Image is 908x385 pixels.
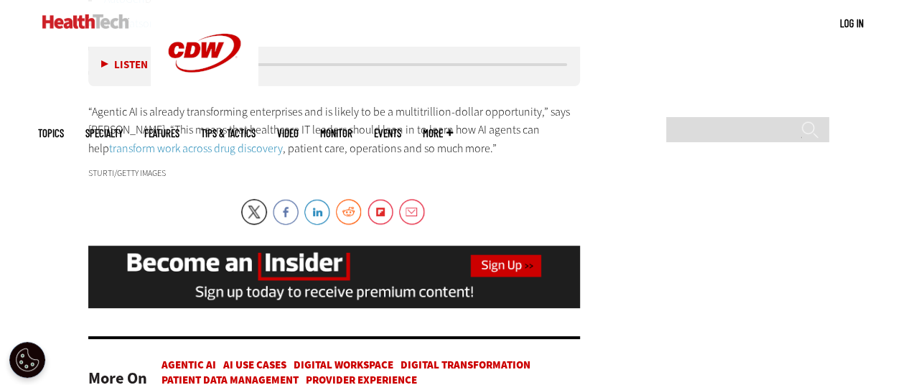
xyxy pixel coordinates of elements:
[144,128,179,139] a: Features
[277,128,299,139] a: Video
[840,16,863,31] div: User menu
[9,342,45,378] button: Open Preferences
[42,14,129,29] img: Home
[88,169,581,177] div: sturti/Getty Images
[294,358,393,372] a: Digital Workspace
[320,128,352,139] a: MonITor
[401,358,530,372] a: Digital Transformation
[423,128,453,139] span: More
[840,17,863,29] a: Log in
[151,95,258,110] a: CDW
[162,358,216,372] a: Agentic AI
[38,128,64,139] span: Topics
[85,128,123,139] span: Specialty
[9,342,45,378] div: Cookie Settings
[201,128,256,139] a: Tips & Tactics
[223,358,286,372] a: AI Use Cases
[374,128,401,139] a: Events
